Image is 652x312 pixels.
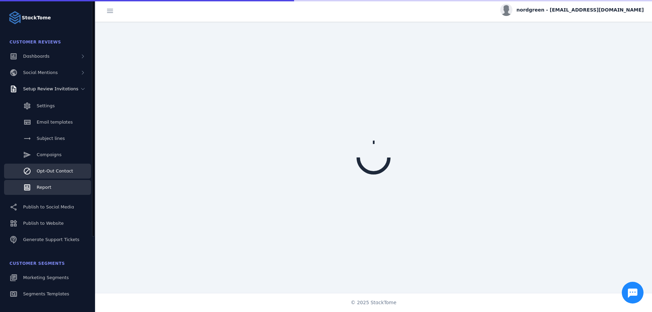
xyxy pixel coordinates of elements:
span: Segments Templates [23,291,69,296]
a: Report [4,180,91,195]
button: nordgreen - [EMAIL_ADDRESS][DOMAIN_NAME] [500,4,644,16]
span: Settings [37,103,55,108]
a: Marketing Segments [4,270,91,285]
span: © 2025 StackTome [351,299,397,306]
span: Publish to Website [23,221,64,226]
a: Email templates [4,115,91,130]
span: Marketing Segments [23,275,69,280]
span: Subject lines [37,136,65,141]
span: Dashboards [23,54,50,59]
a: Opt-Out Contact [4,164,91,179]
a: Publish to Website [4,216,91,231]
span: Opt-Out Contact [37,168,73,173]
a: Publish to Social Media [4,200,91,215]
span: Customer Reviews [10,40,61,44]
a: Segments Templates [4,287,91,301]
span: Customer Segments [10,261,65,266]
strong: StackTome [22,14,51,21]
span: Setup Review Invitations [23,86,78,91]
a: Settings [4,98,91,113]
span: nordgreen - [EMAIL_ADDRESS][DOMAIN_NAME] [517,6,644,14]
span: Generate Support Tickets [23,237,79,242]
img: profile.jpg [500,4,512,16]
span: Email templates [37,120,73,125]
span: Social Mentions [23,70,58,75]
span: Publish to Social Media [23,204,74,209]
a: Subject lines [4,131,91,146]
img: Logo image [8,11,22,24]
a: Generate Support Tickets [4,232,91,247]
span: Campaigns [37,152,61,157]
a: Campaigns [4,147,91,162]
span: Report [37,185,51,190]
